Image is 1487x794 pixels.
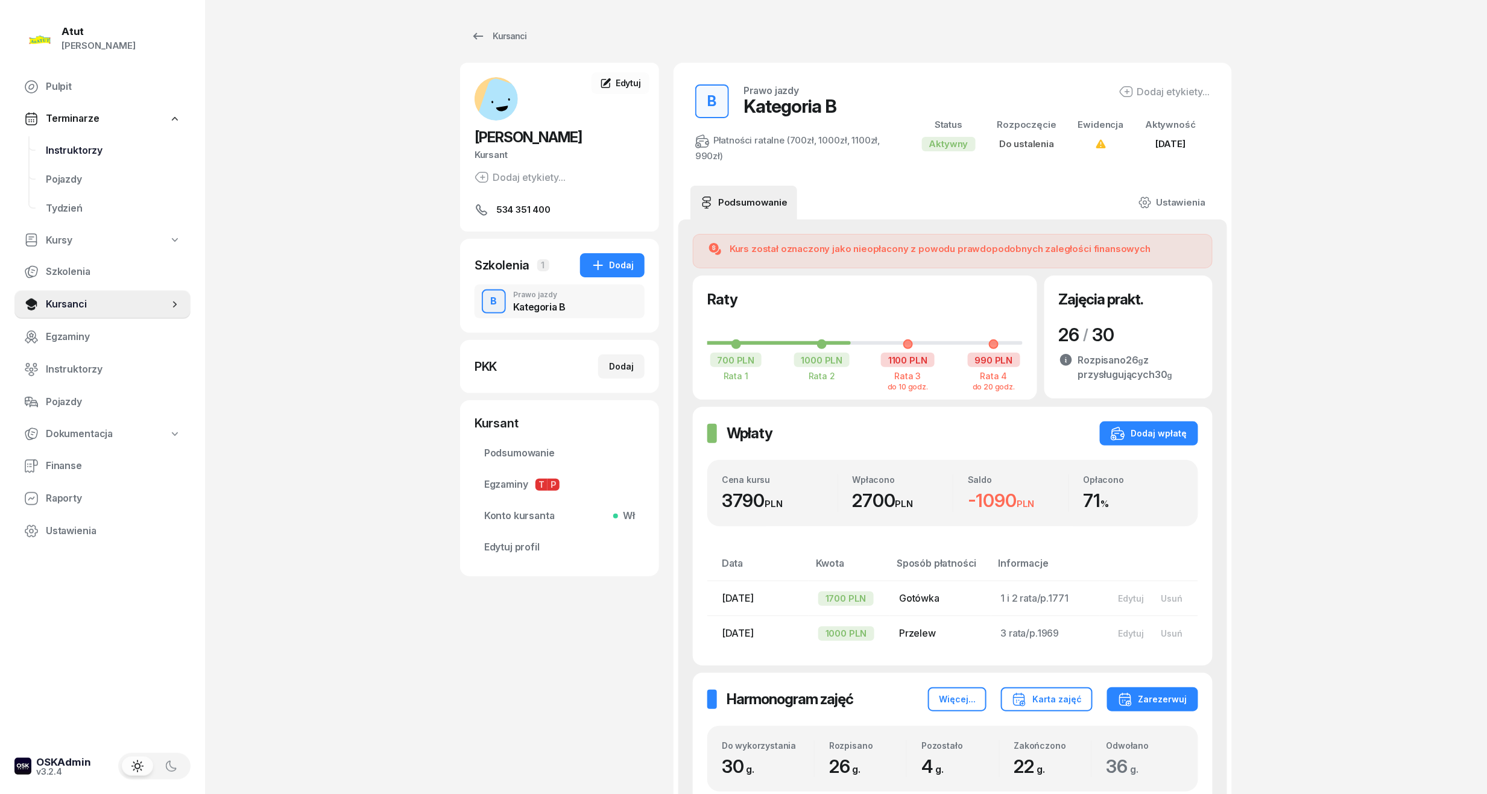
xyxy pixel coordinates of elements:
[707,555,809,581] th: Data
[722,627,754,639] span: [DATE]
[14,290,191,319] a: Kursanci
[484,540,635,555] span: Edytuj profil
[14,227,191,254] a: Kursy
[1078,353,1198,382] div: Rozpisano z przysługujących
[722,755,760,777] span: 30
[14,72,191,101] a: Pulpit
[513,291,566,298] div: Prawo jazdy
[921,755,950,777] span: 4
[722,474,838,485] div: Cena kursu
[939,692,976,707] div: Więcej...
[710,353,762,367] div: 700 PLN
[730,242,1151,256] div: Kurs został oznaczony jako nieopłacony z powodu prawdopodobnych zaległości finansowych
[1001,627,1059,639] span: 3 rata/p.1969
[46,111,99,127] span: Terminarze
[703,89,722,113] div: B
[818,591,874,606] div: 1700 PLN
[1014,740,1091,751] div: Zakończono
[535,479,548,491] span: T
[722,490,838,512] div: 3790
[747,763,755,775] small: g.
[46,362,181,377] span: Instruktorzy
[484,508,635,524] span: Konto kursanta
[537,259,549,271] span: 1
[1161,628,1182,638] div: Usuń
[46,426,113,442] span: Dokumentacja
[1100,421,1198,446] button: Dodaj wpłatę
[46,233,72,248] span: Kursy
[935,763,944,775] small: g.
[1059,290,1144,309] h2: Zajęcia prakt.
[1155,368,1173,380] span: 30
[1059,324,1080,345] span: 26
[899,591,981,607] div: Gotówka
[727,690,853,709] h2: Harmonogram zajęć
[879,382,936,391] div: do 10 godz.
[496,203,551,217] span: 534 351 400
[471,29,526,43] div: Kursanci
[895,498,914,509] small: PLN
[36,757,91,767] div: OSKAdmin
[591,258,634,273] div: Dodaj
[999,138,1054,150] span: Do ustalenia
[722,740,814,751] div: Do wykorzystania
[727,424,772,443] h2: Wpłaty
[899,626,981,641] div: Przelew
[46,297,169,312] span: Kursanci
[14,105,191,133] a: Terminarze
[743,86,799,95] div: Prawo jazdy
[36,136,191,165] a: Instruktorzy
[36,194,191,223] a: Tydzień
[1012,692,1082,707] div: Karta zajęć
[1111,426,1187,441] div: Dodaj wpłatę
[1083,325,1088,344] div: /
[707,371,765,381] div: Rata 1
[46,143,181,159] span: Instruktorzy
[14,452,191,480] a: Finanse
[853,763,861,775] small: g.
[609,359,634,374] div: Dodaj
[722,592,754,604] span: [DATE]
[580,253,645,277] button: Dodaj
[1119,84,1210,99] div: Dodaj etykiety...
[695,84,729,118] button: B
[965,371,1023,381] div: Rata 4
[1110,623,1152,643] button: Edytuj
[1138,356,1144,365] small: g
[707,290,737,309] h2: Raty
[46,79,181,95] span: Pulpit
[1037,763,1045,775] small: g.
[1100,498,1109,509] small: %
[1107,740,1184,751] div: Odwołano
[1084,490,1184,512] div: 71
[1145,117,1196,133] div: Aktywność
[62,27,136,37] div: Atut
[14,257,191,286] a: Szkolenia
[743,95,836,117] div: Kategoria B
[475,257,530,274] div: Szkolenia
[1001,592,1069,604] span: 1 i 2 rata/p.1771
[1126,354,1144,366] span: 26
[46,201,181,216] span: Tydzień
[922,117,976,133] div: Status
[475,358,497,375] div: PKK
[475,415,645,432] div: Kursant
[598,354,645,379] button: Dodaj
[475,128,582,146] span: [PERSON_NAME]
[14,517,191,546] a: Ustawienia
[690,186,797,219] a: Podsumowanie
[36,165,191,194] a: Pojazdy
[879,371,936,381] div: Rata 3
[765,498,783,509] small: PLN
[809,555,889,581] th: Kwota
[548,479,560,491] span: P
[475,170,566,184] button: Dodaj etykiety...
[592,72,649,94] a: Edytuj
[46,458,181,474] span: Finanse
[14,355,191,384] a: Instruktorzy
[46,329,181,345] span: Egzaminy
[1001,687,1093,711] button: Karta zajęć
[965,382,1023,391] div: do 20 godz.
[618,508,635,524] span: Wł
[794,353,850,367] div: 1000 PLN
